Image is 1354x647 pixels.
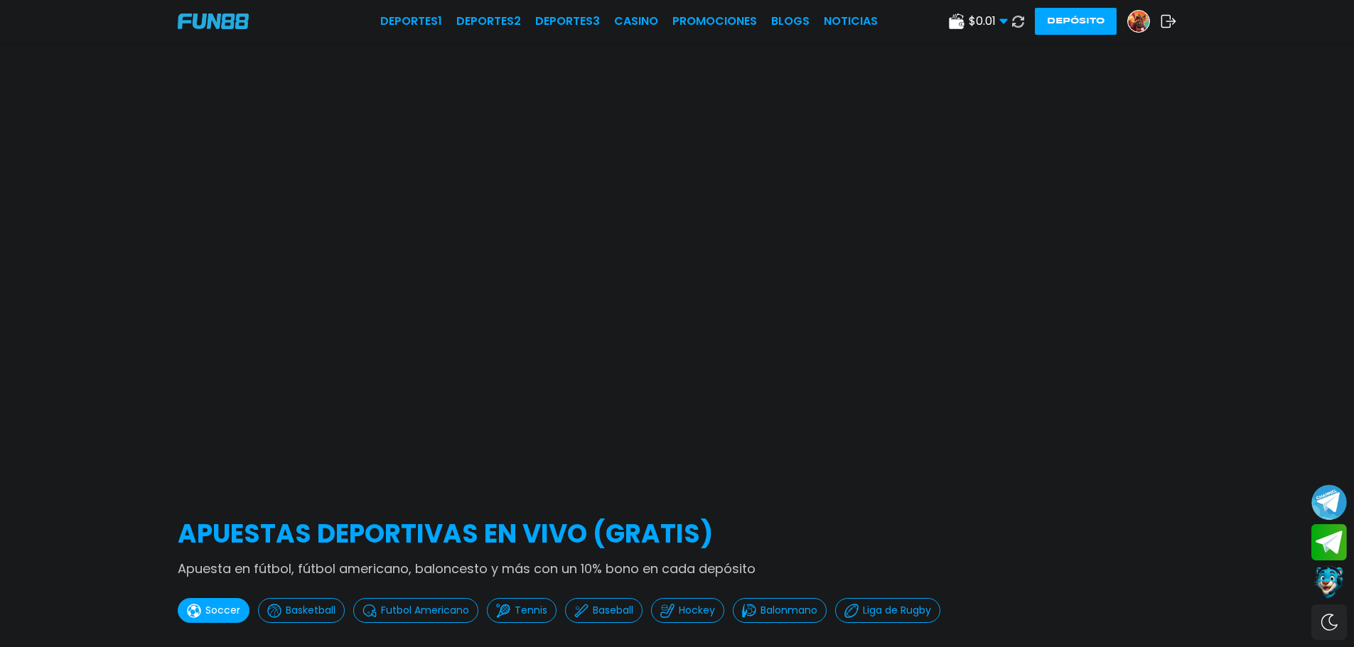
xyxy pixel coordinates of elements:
p: Hockey [679,603,715,618]
img: Avatar [1128,11,1149,32]
p: Baseball [593,603,633,618]
button: Hockey [651,598,724,623]
div: Switch theme [1311,604,1347,640]
a: Deportes3 [535,13,600,30]
button: Contact customer service [1311,564,1347,601]
button: Baseball [565,598,643,623]
button: Join telegram channel [1311,484,1347,521]
a: Avatar [1127,10,1161,33]
p: Futbol Americano [381,603,469,618]
button: Balonmano [733,598,827,623]
a: BLOGS [771,13,810,30]
button: Basketball [258,598,345,623]
button: Depósito [1035,8,1117,35]
p: Balonmano [761,603,817,618]
button: Soccer [178,598,249,623]
button: Tennis [487,598,557,623]
p: Apuesta en fútbol, fútbol americano, baloncesto y más con un 10% bono en cada depósito [178,559,1176,578]
button: Liga de Rugby [835,598,940,623]
a: CASINO [614,13,658,30]
img: Company Logo [178,13,249,29]
a: Promociones [672,13,757,30]
h2: APUESTAS DEPORTIVAS EN VIVO (gratis) [178,515,1176,553]
a: Deportes1 [380,13,442,30]
p: Soccer [205,603,240,618]
button: Futbol Americano [353,598,478,623]
p: Basketball [286,603,335,618]
p: Tennis [515,603,547,618]
button: Join telegram [1311,524,1347,561]
span: $ 0.01 [969,13,1008,30]
p: Liga de Rugby [863,603,931,618]
a: NOTICIAS [824,13,878,30]
a: Deportes2 [456,13,521,30]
